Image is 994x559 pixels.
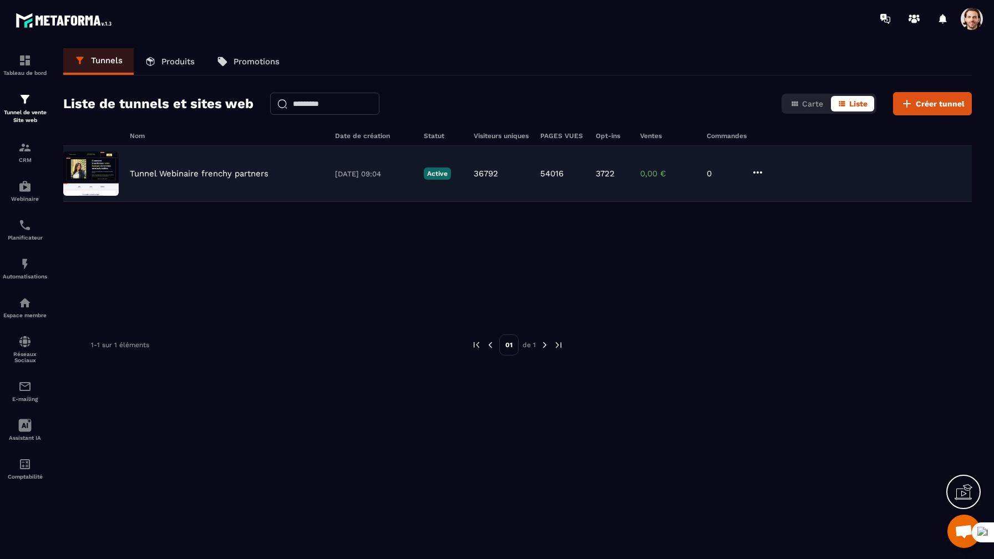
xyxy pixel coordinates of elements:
[3,235,47,241] p: Planificateur
[474,169,498,179] p: 36792
[707,132,747,140] h6: Commandes
[18,93,32,106] img: formation
[3,171,47,210] a: automationsautomationsWebinaire
[18,257,32,271] img: automations
[335,132,413,140] h6: Date de création
[18,380,32,393] img: email
[91,341,149,349] p: 1-1 sur 1 éléments
[18,335,32,348] img: social-network
[523,341,536,349] p: de 1
[18,458,32,471] img: accountant
[3,84,47,133] a: formationformationTunnel de vente Site web
[471,340,481,350] img: prev
[3,273,47,279] p: Automatisations
[3,249,47,288] a: automationsautomationsAutomatisations
[596,169,615,179] p: 3722
[63,48,134,75] a: Tunnels
[474,132,529,140] h6: Visiteurs uniques
[707,169,740,179] p: 0
[916,98,965,109] span: Créer tunnel
[596,132,629,140] h6: Opt-ins
[3,288,47,327] a: automationsautomationsEspace membre
[424,167,451,180] p: Active
[3,435,47,441] p: Assistant IA
[335,170,413,178] p: [DATE] 09:04
[640,169,696,179] p: 0,00 €
[161,57,195,67] p: Produits
[831,96,874,111] button: Liste
[424,132,463,140] h6: Statut
[3,45,47,84] a: formationformationTableau de bord
[206,48,291,75] a: Promotions
[499,334,519,355] p: 01
[18,54,32,67] img: formation
[3,133,47,171] a: formationformationCRM
[134,48,206,75] a: Produits
[3,312,47,318] p: Espace membre
[849,99,868,108] span: Liste
[784,96,830,111] button: Carte
[540,169,564,179] p: 54016
[234,57,280,67] p: Promotions
[3,109,47,124] p: Tunnel de vente Site web
[3,372,47,410] a: emailemailE-mailing
[18,218,32,232] img: scheduler
[554,340,564,350] img: next
[130,132,324,140] h6: Nom
[893,92,972,115] button: Créer tunnel
[130,169,268,179] p: Tunnel Webinaire frenchy partners
[3,157,47,163] p: CRM
[3,449,47,488] a: accountantaccountantComptabilité
[3,327,47,372] a: social-networksocial-networkRéseaux Sociaux
[3,474,47,480] p: Comptabilité
[63,93,253,115] h2: Liste de tunnels et sites web
[540,340,550,350] img: next
[18,296,32,309] img: automations
[3,210,47,249] a: schedulerschedulerPlanificateur
[91,55,123,65] p: Tunnels
[3,396,47,402] p: E-mailing
[640,132,696,140] h6: Ventes
[18,141,32,154] img: formation
[16,10,115,31] img: logo
[3,196,47,202] p: Webinaire
[947,515,981,548] div: Mở cuộc trò chuyện
[63,151,119,196] img: image
[540,132,585,140] h6: PAGES VUES
[3,70,47,76] p: Tableau de bord
[3,410,47,449] a: Assistant IA
[3,351,47,363] p: Réseaux Sociaux
[18,180,32,193] img: automations
[802,99,823,108] span: Carte
[485,340,495,350] img: prev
